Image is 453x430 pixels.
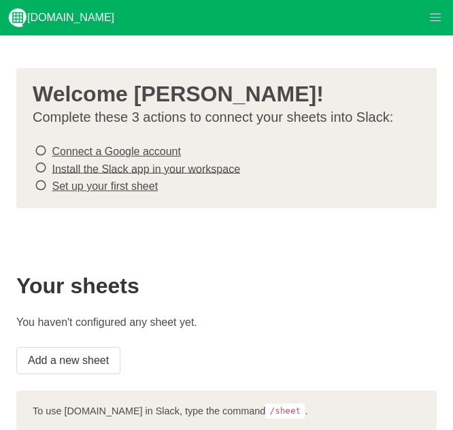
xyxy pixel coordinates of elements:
[52,163,240,174] a: Install the Slack app in your workspace
[16,314,437,331] p: You haven't configured any sheet yet.
[16,347,120,374] a: Add a new sheet
[16,274,437,298] h2: Your sheets
[52,146,180,157] a: Connect a Google account
[8,8,27,27] img: logo_v2_white.png
[52,180,158,192] a: Set up your first sheet
[265,403,305,418] code: /sheet
[33,82,409,106] h3: Welcome [PERSON_NAME]!
[33,109,409,126] p: Complete these 3 actions to connect your sheets into Slack:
